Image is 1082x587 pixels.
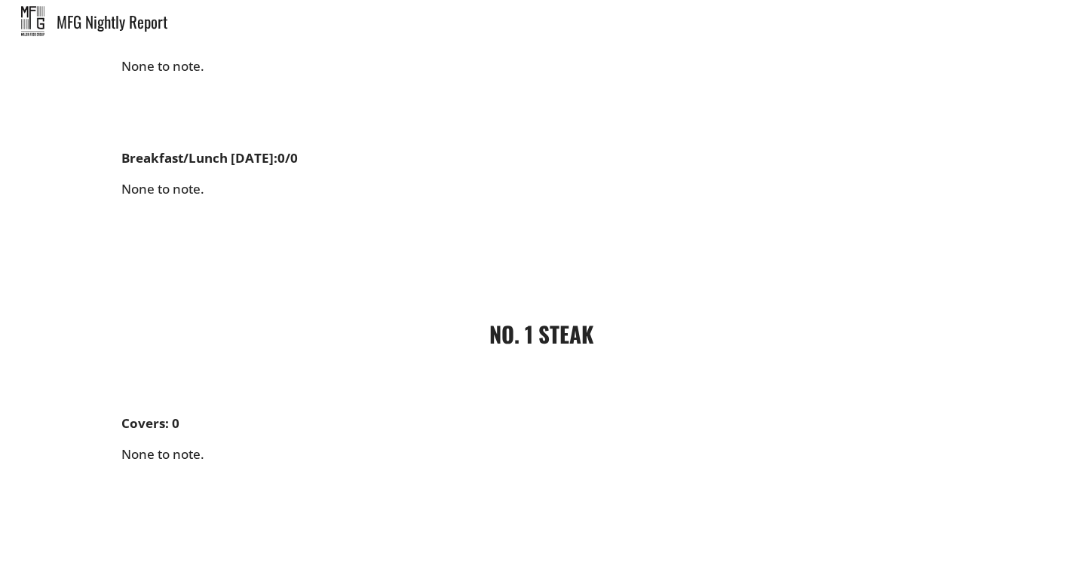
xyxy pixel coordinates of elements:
[121,416,961,539] div: None to note.
[121,28,961,151] div: None to note.
[57,14,1082,29] div: MFG Nightly Report
[277,149,298,167] strong: 0/0
[121,414,179,432] strong: Covers: 0
[121,149,277,167] strong: Breakfast/Lunch [DATE]:
[21,6,44,36] img: mfg_nightly.jpeg
[121,151,961,228] div: None to note.
[489,317,593,350] strong: NO. 1 STEAK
